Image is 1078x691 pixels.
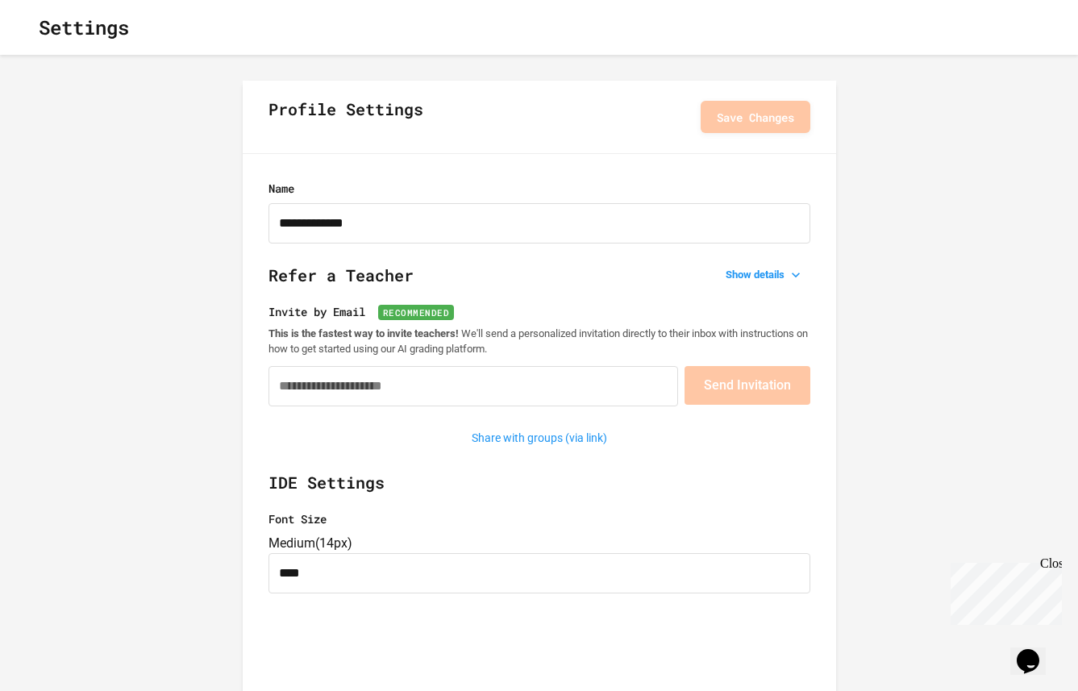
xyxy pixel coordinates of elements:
label: Name [268,180,810,197]
iframe: chat widget [944,556,1062,625]
button: Send Invitation [685,366,810,405]
h2: Profile Settings [268,97,423,137]
label: Font Size [268,510,810,527]
label: Invite by Email [268,303,810,320]
iframe: chat widget [1010,626,1062,675]
span: Recommended [378,305,455,320]
p: We'll send a personalized invitation directly to their inbox with instructions on how to get star... [268,327,810,356]
button: Save Changes [701,101,810,133]
button: Share with groups (via link) [464,426,615,451]
h2: Refer a Teacher [268,263,810,303]
div: Medium ( 14px ) [268,534,810,553]
div: Chat with us now!Close [6,6,111,102]
h2: IDE Settings [268,470,810,510]
strong: This is the fastest way to invite teachers! [268,327,459,339]
h1: Settings [39,13,129,42]
button: Show details [719,264,810,286]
